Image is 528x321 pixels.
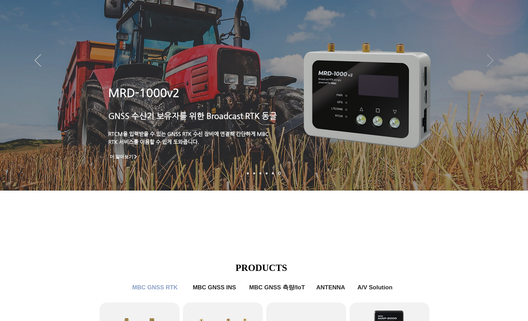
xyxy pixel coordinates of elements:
[259,172,261,174] a: 측량 IoT
[127,281,183,295] a: MBC GNSS RTK
[247,172,249,174] a: 로봇- SMC 2000
[253,172,255,174] a: 드론 8 - SMC 2000
[272,172,274,174] a: 로봇
[448,291,528,321] iframe: Wix Chat
[108,132,265,138] a: 듀얼 안테나를 지원해 고정밀의 진행방향 정보를 제공하는 RTK 수신기인
[108,112,258,121] a: 헤딩값 지원 Dual 안테나 GNSS RTK 수신기
[249,283,305,291] span: MBC GNSS 측량/IoT
[132,284,178,291] span: MBC GNSS RTK
[352,281,398,295] a: A/V Solution
[357,284,392,291] span: A/V Solution
[35,54,41,67] button: 이전
[108,86,162,99] a: TDR-3000
[244,281,310,295] a: MBC GNSS 측량/IoT
[316,284,345,291] span: ANTENNA
[110,152,134,158] span: 더 알아보기
[108,140,275,146] a: TDR-3000은 자율주행차, 농기계, 로봇 등 다양한 환경에서 사용 가능합니다.
[245,172,283,175] nav: 슬라이드
[106,151,142,159] a: 더 알아보기
[188,281,241,295] a: MBC GNSS INS
[236,263,287,273] span: PRODUCTS
[266,172,268,174] a: 자율주행
[291,104,431,162] img: TDR-3000-removebg-preview.png
[278,172,281,175] a: 정밀농업
[193,284,236,291] span: MBC GNSS INS
[487,54,493,67] button: 다음
[313,281,348,295] a: ANTENNA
